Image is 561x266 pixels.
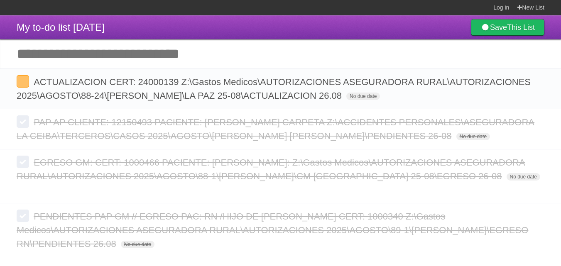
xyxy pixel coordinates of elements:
span: PAP AP CLIENTE: 12150493 PACIENTE: [PERSON_NAME] CARPETA Z:\ACCIDENTES PERSONALES\ASEGURADORA LA ... [17,117,534,141]
span: EGRESO GM: CERT: 1000466 PACIENTE: [PERSON_NAME]: Z:\Gastos Medicos\AUTORIZACIONES ASEGURADORA RU... [17,157,525,181]
label: Done [17,210,29,222]
span: No due date [507,173,540,181]
b: This List [507,23,535,32]
label: Done [17,75,29,88]
span: No due date [121,241,154,248]
label: Done [17,156,29,168]
span: No due date [346,93,380,100]
span: No due date [456,133,490,140]
a: SaveThis List [471,19,544,36]
span: ACTUALIZACION CERT: 24000139 Z:\Gastos Medicos\AUTORIZACIONES ASEGURADORA RURAL\AUTORIZACIONES 20... [17,77,531,101]
label: Done [17,115,29,128]
span: My to-do list [DATE] [17,22,105,33]
span: PENDIENTES PAP GM // EGRESO PAC: RN /HIJO DE [PERSON_NAME] CERT: 1000340 Z:\Gastos Medicos\AUTORI... [17,211,528,249]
